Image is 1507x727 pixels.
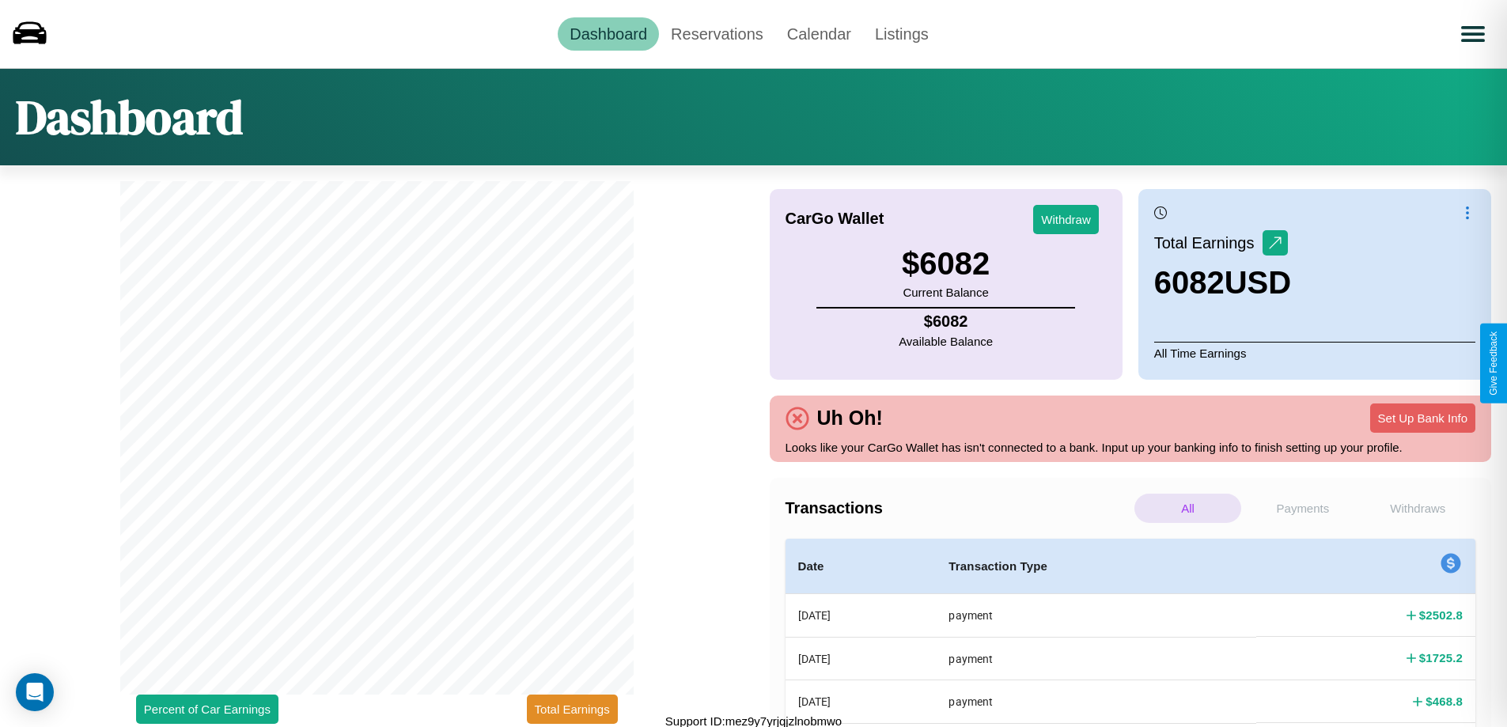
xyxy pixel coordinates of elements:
h4: Transactions [786,499,1130,517]
p: Current Balance [902,282,990,303]
h1: Dashboard [16,85,243,150]
th: [DATE] [786,594,937,638]
button: Open menu [1451,12,1495,56]
button: Withdraw [1033,205,1099,234]
p: Withdraws [1365,494,1471,523]
th: [DATE] [786,637,937,680]
th: [DATE] [786,680,937,723]
h4: $ 6082 [899,312,993,331]
p: Payments [1249,494,1356,523]
button: Set Up Bank Info [1370,403,1475,433]
button: Percent of Car Earnings [136,695,278,724]
h4: Date [798,557,924,576]
h3: $ 6082 [902,246,990,282]
p: All Time Earnings [1154,342,1475,364]
th: payment [936,637,1256,680]
a: Reservations [659,17,775,51]
button: Total Earnings [527,695,618,724]
a: Listings [863,17,941,51]
a: Calendar [775,17,863,51]
th: payment [936,680,1256,723]
h4: CarGo Wallet [786,210,884,228]
h4: $ 1725.2 [1419,649,1463,666]
h4: Uh Oh! [809,407,891,430]
div: Give Feedback [1488,331,1499,396]
a: Dashboard [558,17,659,51]
h4: $ 2502.8 [1419,607,1463,623]
th: payment [936,594,1256,638]
p: All [1134,494,1241,523]
div: Open Intercom Messenger [16,673,54,711]
h3: 6082 USD [1154,265,1291,301]
p: Looks like your CarGo Wallet has isn't connected to a bank. Input up your banking info to finish ... [786,437,1476,458]
p: Available Balance [899,331,993,352]
h4: $ 468.8 [1426,693,1463,710]
h4: Transaction Type [949,557,1244,576]
p: Total Earnings [1154,229,1263,257]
